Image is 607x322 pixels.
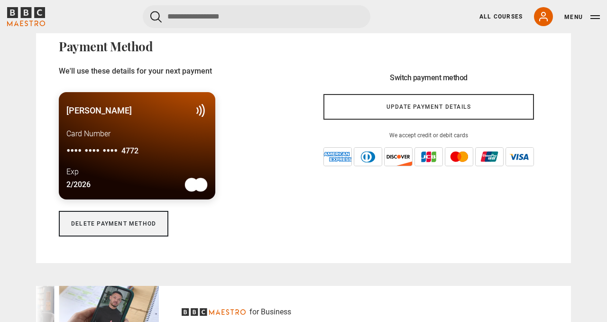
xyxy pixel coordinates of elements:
a: All Courses [479,12,523,21]
p: [PERSON_NAME] [66,104,132,117]
button: Submit the search query [150,11,162,23]
img: discover [384,147,413,166]
img: jcb [414,147,443,166]
svg: BBC Maestro [7,7,45,26]
img: diners [354,147,382,166]
input: Search [143,5,370,28]
p: 2/2026 [66,179,91,190]
p: Card Number [66,128,208,140]
svg: BBC Maestro [182,308,246,316]
a: Delete payment method [59,211,168,237]
img: mastercard [445,147,473,166]
p: Exp [66,166,79,178]
button: Toggle navigation [564,12,600,22]
img: unionpay [475,147,504,166]
span: 4772 [121,143,138,159]
img: mastercard [184,178,208,192]
img: amex [323,147,352,166]
p: We accept credit or debit cards [323,131,534,140]
img: visa [506,147,534,166]
p: •••• •••• •••• [66,143,208,159]
h3: Switch payment method [323,73,534,82]
p: for Business [249,306,291,318]
h2: Payment Method [59,39,153,54]
a: Update payment details [323,94,534,120]
p: We'll use these details for your next payment [59,66,298,77]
